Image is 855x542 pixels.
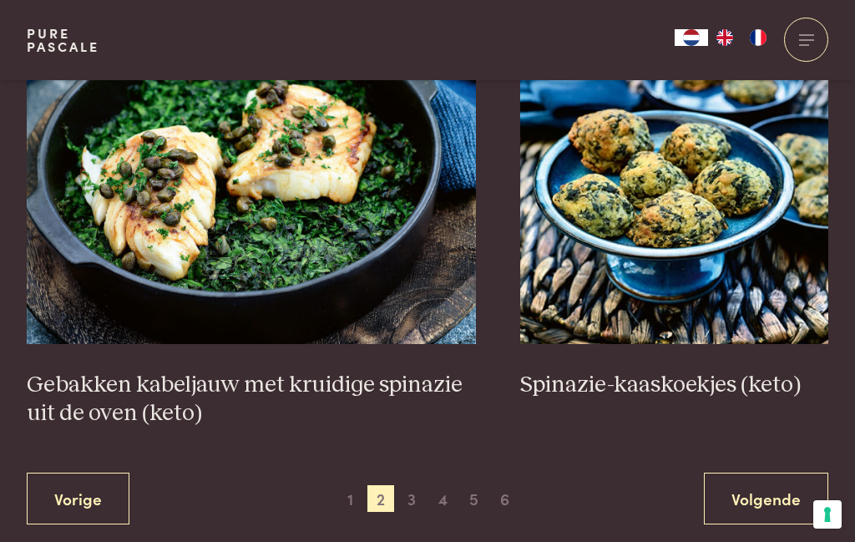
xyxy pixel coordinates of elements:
[367,485,394,512] span: 2
[813,500,842,529] button: Uw voorkeuren voor toestemming voor trackingtechnologieën
[741,29,775,46] a: FR
[27,27,99,53] a: PurePascale
[27,10,476,428] a: Gebakken kabeljauw met kruidige spinazie uit de oven (keto) Gebakken kabeljauw met kruidige spina...
[708,29,775,46] ul: Language list
[398,485,425,512] span: 3
[704,473,828,525] a: Volgende
[430,485,457,512] span: 4
[27,371,476,428] h3: Gebakken kabeljauw met kruidige spinazie uit de oven (keto)
[520,10,828,399] a: Spinazie-kaaskoekjes (keto) Spinazie-kaaskoekjes (keto)
[675,29,775,46] aside: Language selected: Nederlands
[27,473,129,525] a: Vorige
[27,10,476,344] img: Gebakken kabeljauw met kruidige spinazie uit de oven (keto)
[336,485,363,512] span: 1
[708,29,741,46] a: EN
[461,485,488,512] span: 5
[520,10,828,344] img: Spinazie-kaaskoekjes (keto)
[492,485,519,512] span: 6
[675,29,708,46] div: Language
[675,29,708,46] a: NL
[520,371,828,400] h3: Spinazie-kaaskoekjes (keto)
